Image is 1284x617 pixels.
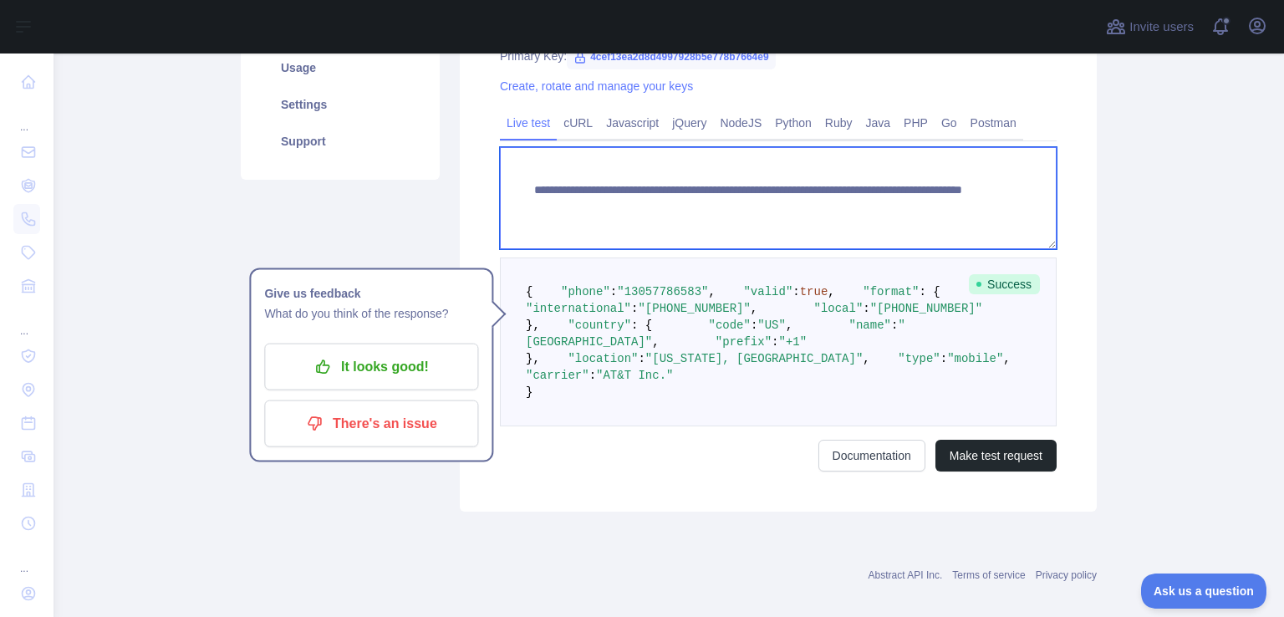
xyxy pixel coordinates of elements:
a: Documentation [818,440,925,472]
div: ... [13,100,40,134]
span: , [1003,352,1010,365]
span: Invite users [1129,18,1194,37]
span: "country" [568,319,631,332]
span: : [772,335,778,349]
span: Success [969,274,1040,294]
iframe: Toggle Customer Support [1141,574,1267,609]
span: "format" [863,285,919,298]
span: "phone" [561,285,610,298]
a: jQuery [665,110,713,136]
span: : [891,319,898,332]
span: : [751,319,757,332]
span: : [589,369,596,382]
a: PHP [897,110,935,136]
span: : [631,302,638,315]
span: , [708,285,715,298]
a: Terms of service [952,569,1025,581]
div: Primary Key: [500,48,1057,64]
a: Abstract API Inc. [869,569,943,581]
span: "name" [849,319,891,332]
span: : [610,285,617,298]
span: "13057786583" [617,285,708,298]
button: Make test request [935,440,1057,472]
span: "code" [708,319,750,332]
span: : [863,302,869,315]
span: "US" [757,319,786,332]
div: ... [13,304,40,338]
a: Support [261,123,420,160]
span: "local" [813,302,863,315]
span: "type" [898,352,940,365]
span: }, [526,319,540,332]
a: Usage [261,49,420,86]
span: "international" [526,302,631,315]
button: There's an issue [264,400,478,447]
span: { [526,285,532,298]
span: "[PHONE_NUMBER]" [638,302,750,315]
a: NodeJS [713,110,768,136]
p: There's an issue [277,410,466,438]
span: , [652,335,659,349]
a: Live test [500,110,557,136]
span: , [863,352,869,365]
p: What do you think of the response? [264,303,478,324]
p: It looks good! [277,353,466,381]
a: Create, rotate and manage your keys [500,79,693,93]
button: It looks good! [264,344,478,390]
span: , [786,319,792,332]
div: ... [13,542,40,575]
a: Settings [261,86,420,123]
span: , [828,285,834,298]
h1: Give us feedback [264,283,478,303]
a: Go [935,110,964,136]
a: Python [768,110,818,136]
span: "valid" [743,285,792,298]
span: "[US_STATE], [GEOGRAPHIC_DATA]" [645,352,863,365]
span: "location" [568,352,638,365]
span: "+1" [778,335,807,349]
a: cURL [557,110,599,136]
span: 4cef13ea2d8d4997928b5e778b7664e9 [567,44,776,69]
span: , [751,302,757,315]
a: Javascript [599,110,665,136]
span: "mobile" [947,352,1003,365]
span: "AT&T Inc." [596,369,673,382]
span: : [940,352,947,365]
span: : [792,285,799,298]
span: : { [631,319,652,332]
span: "carrier" [526,369,589,382]
span: : { [920,285,940,298]
span: : [638,352,645,365]
span: } [526,385,532,399]
span: }, [526,352,540,365]
span: "prefix" [716,335,772,349]
a: Ruby [818,110,859,136]
span: "[GEOGRAPHIC_DATA]" [526,319,905,349]
span: "[PHONE_NUMBER]" [870,302,982,315]
button: Invite users [1103,13,1197,40]
a: Java [859,110,898,136]
a: Postman [964,110,1023,136]
a: Privacy policy [1036,569,1097,581]
span: true [800,285,828,298]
